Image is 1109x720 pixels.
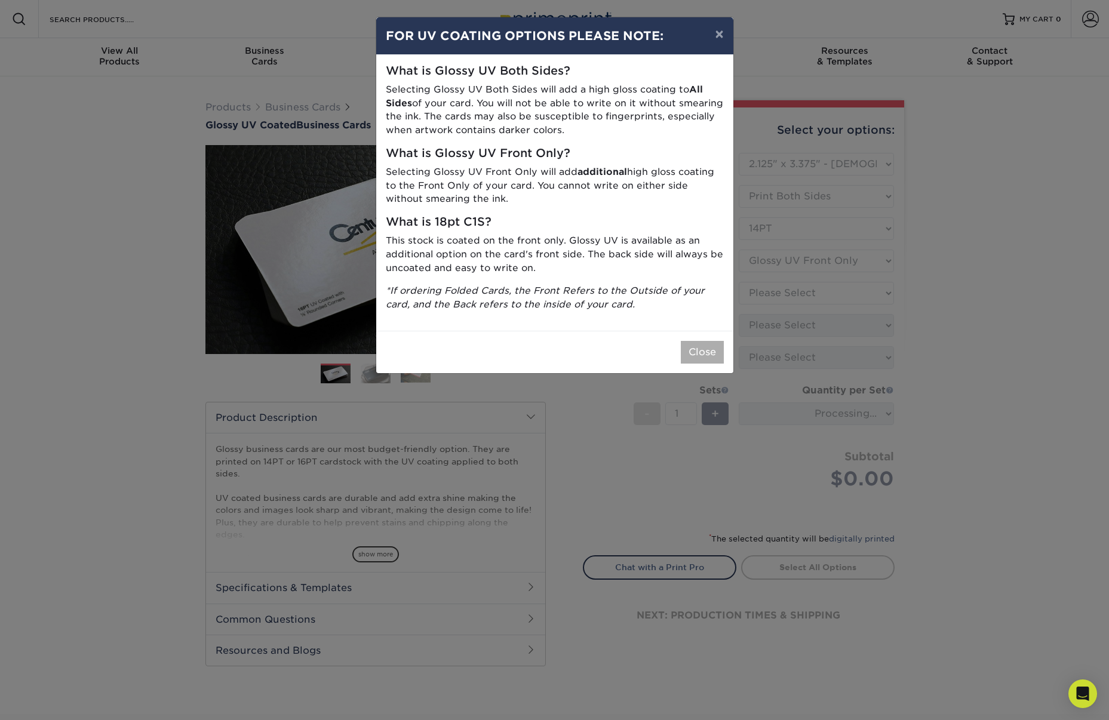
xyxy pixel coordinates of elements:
i: *If ordering Folded Cards, the Front Refers to the Outside of your card, and the Back refers to t... [386,285,705,310]
h5: What is Glossy UV Front Only? [386,147,724,161]
h5: What is 18pt C1S? [386,216,724,229]
button: × [705,17,733,51]
p: This stock is coated on the front only. Glossy UV is available as an additional option on the car... [386,234,724,275]
p: Selecting Glossy UV Both Sides will add a high gloss coating to of your card. You will not be abl... [386,83,724,137]
p: Selecting Glossy UV Front Only will add high gloss coating to the Front Only of your card. You ca... [386,165,724,206]
strong: All Sides [386,84,703,109]
button: Close [681,341,724,364]
h4: FOR UV COATING OPTIONS PLEASE NOTE: [386,27,724,45]
div: Open Intercom Messenger [1068,679,1097,708]
h5: What is Glossy UV Both Sides? [386,64,724,78]
strong: additional [577,166,627,177]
